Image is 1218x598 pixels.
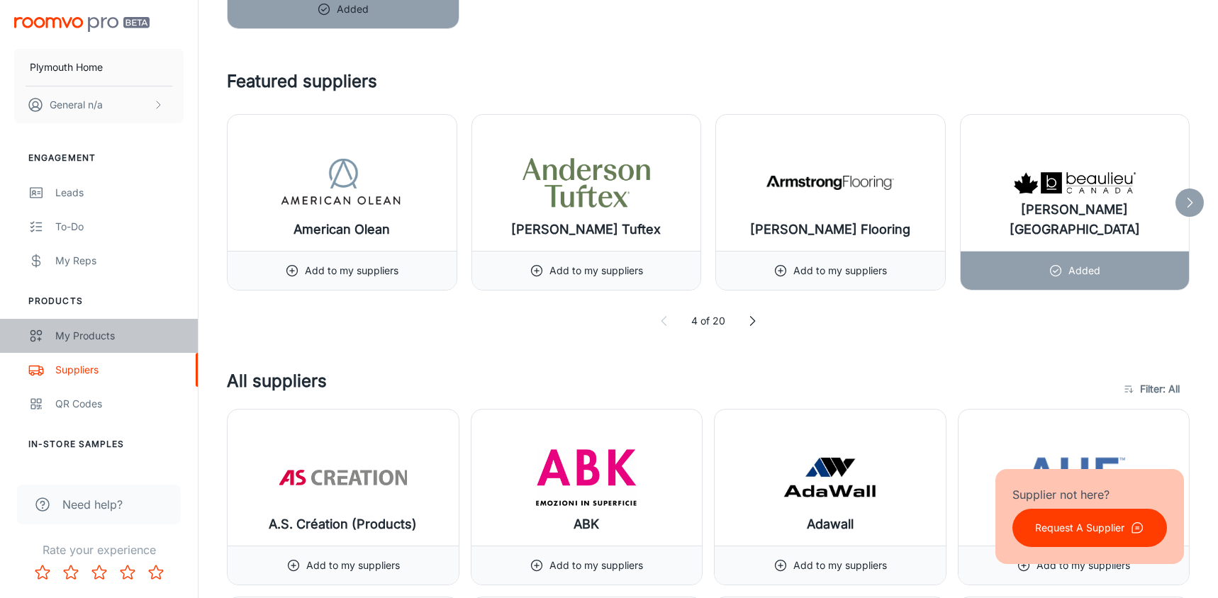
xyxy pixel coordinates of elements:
p: General n/a [50,97,103,113]
h6: A.S. Création (Products) [269,514,417,534]
button: Rate 4 star [113,558,142,587]
button: Rate 3 star [85,558,113,587]
img: Adawall [766,449,894,506]
p: Supplier not here? [1012,486,1167,503]
p: Add to my suppliers [305,263,398,278]
button: General n/a [14,86,184,123]
img: Roomvo PRO Beta [14,17,150,32]
h4: Featured suppliers [227,69,1190,94]
button: Rate 5 star [142,558,170,587]
img: Armstrong Flooring [766,154,894,211]
h6: [PERSON_NAME] [GEOGRAPHIC_DATA] [972,200,1178,239]
div: Leads [55,185,184,201]
p: Add to my suppliers [549,263,643,278]
p: Add to my suppliers [1037,558,1130,573]
p: Add to my suppliers [793,558,887,573]
h6: [PERSON_NAME] Tuftex [511,220,661,239]
button: Request A Supplier [1012,509,1167,547]
button: Plymouth Home [14,49,184,86]
p: Add to my suppliers [549,558,643,573]
img: Anderson Tuftex [523,154,650,211]
p: Added [1068,263,1100,278]
img: ABK [523,449,650,506]
p: Add to my suppliers [306,558,400,573]
div: Suppliers [55,362,184,378]
span: Filter [1140,380,1180,397]
div: To-do [55,219,184,235]
h6: American Olean [294,220,390,239]
span: Need help? [62,496,123,513]
img: Beaulieu Canada [1011,154,1139,211]
span: : All [1163,380,1180,397]
div: My Reps [55,253,184,269]
button: Rate 1 star [28,558,57,587]
h6: ABK [574,514,599,534]
p: Add to my suppliers [793,263,887,278]
div: QR Codes [55,396,184,412]
h4: All suppliers [227,368,1116,409]
p: Request A Supplier [1035,520,1124,536]
p: Rate your experience [11,541,186,558]
img: AHF Contract Flooring [1010,449,1137,506]
img: American Olean [278,154,406,211]
p: 4 of 20 [691,313,725,329]
img: A.S. Création (Products) [279,449,407,506]
p: Plymouth Home [30,60,103,75]
div: My Products [55,328,184,344]
h6: Adawall [807,514,854,534]
button: Rate 2 star [57,558,85,587]
p: Added [337,1,369,17]
h6: [PERSON_NAME] Flooring [750,220,910,239]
